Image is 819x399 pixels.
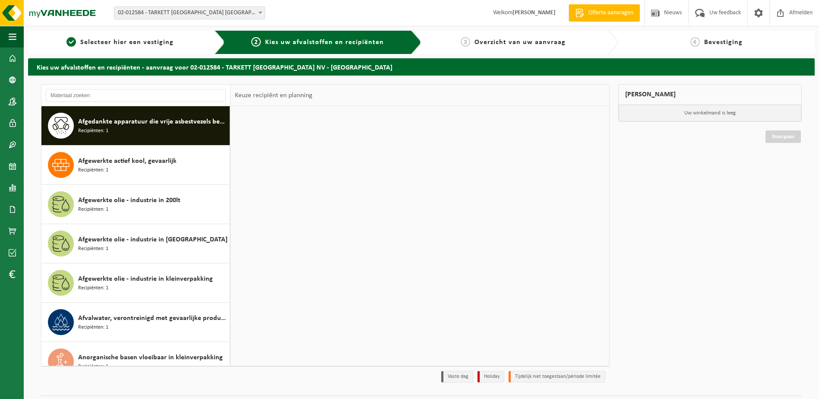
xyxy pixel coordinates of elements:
[78,127,108,135] span: Recipiënten: 1
[32,37,208,47] a: 1Selecteer hier een vestiging
[114,6,265,19] span: 02-012584 - TARKETT DENDERMONDE NV - DENDERMONDE
[512,9,556,16] strong: [PERSON_NAME]
[78,352,223,363] span: Anorganische basen vloeibaar in kleinverpakking
[441,371,473,383] li: Vaste dag
[690,37,700,47] span: 4
[265,39,384,46] span: Kies uw afvalstoffen en recipiënten
[474,39,566,46] span: Overzicht van uw aanvraag
[41,185,230,224] button: Afgewerkte olie - industrie in 200lt Recipiënten: 1
[78,234,228,245] span: Afgewerkte olie - industrie in [GEOGRAPHIC_DATA]
[78,195,180,206] span: Afgewerkte olie - industrie in 200lt
[41,342,230,381] button: Anorganische basen vloeibaar in kleinverpakking Recipiënten: 1
[586,9,636,17] span: Offerte aanvragen
[78,156,177,166] span: Afgewerkte actief kool, gevaarlijk
[41,303,230,342] button: Afvalwater, verontreinigd met gevaarlijke producten Recipiënten: 1
[78,166,108,174] span: Recipiënten: 1
[78,313,228,323] span: Afvalwater, verontreinigd met gevaarlijke producten
[78,323,108,332] span: Recipiënten: 1
[569,4,640,22] a: Offerte aanvragen
[618,84,802,105] div: [PERSON_NAME]
[765,130,801,143] a: Doorgaan
[41,146,230,185] button: Afgewerkte actief kool, gevaarlijk Recipiënten: 1
[78,284,108,292] span: Recipiënten: 1
[41,106,230,146] button: Afgedankte apparatuur die vrije asbestvezels bevat (niet shredderbaar) Recipiënten: 1
[46,89,226,102] input: Materiaal zoeken
[78,363,108,371] span: Recipiënten: 1
[66,37,76,47] span: 1
[619,105,802,121] p: Uw winkelmand is leeg
[80,39,174,46] span: Selecteer hier een vestiging
[251,37,261,47] span: 2
[41,263,230,303] button: Afgewerkte olie - industrie in kleinverpakking Recipiënten: 1
[704,39,743,46] span: Bevestiging
[78,117,228,127] span: Afgedankte apparatuur die vrije asbestvezels bevat (niet shredderbaar)
[509,371,605,383] li: Tijdelijk niet toegestaan/période limitée
[461,37,470,47] span: 3
[231,85,317,106] div: Keuze recipiënt en planning
[477,371,504,383] li: Holiday
[28,58,815,75] h2: Kies uw afvalstoffen en recipiënten - aanvraag voor 02-012584 - TARKETT [GEOGRAPHIC_DATA] NV - [G...
[41,224,230,263] button: Afgewerkte olie - industrie in [GEOGRAPHIC_DATA] Recipiënten: 1
[78,206,108,214] span: Recipiënten: 1
[78,245,108,253] span: Recipiënten: 1
[78,274,213,284] span: Afgewerkte olie - industrie in kleinverpakking
[114,7,265,19] span: 02-012584 - TARKETT DENDERMONDE NV - DENDERMONDE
